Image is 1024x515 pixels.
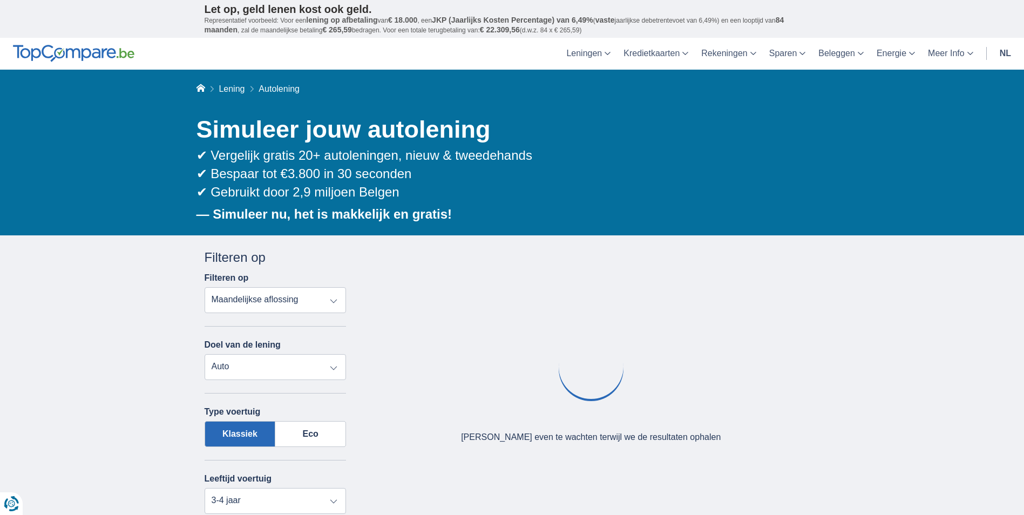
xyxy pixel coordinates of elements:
span: 84 maanden [205,16,784,34]
a: Rekeningen [695,38,762,70]
span: JKP (Jaarlijks Kosten Percentage) van 6,49% [432,16,593,24]
p: Representatief voorbeeld: Voor een van , een ( jaarlijkse debetrentevoet van 6,49%) en een loopti... [205,16,820,35]
a: Energie [870,38,921,70]
a: Meer Info [921,38,980,70]
p: Let op, geld lenen kost ook geld. [205,3,820,16]
img: TopCompare [13,45,134,62]
span: Autolening [259,84,300,93]
div: ✔ Vergelijk gratis 20+ autoleningen, nieuw & tweedehands ✔ Bespaar tot €3.800 in 30 seconden ✔ Ge... [196,146,820,202]
a: Lening [219,84,245,93]
label: Klassiek [205,421,276,447]
label: Type voertuig [205,407,261,417]
label: Leeftijd voertuig [205,474,272,484]
a: nl [993,38,1018,70]
span: € 22.309,56 [480,25,520,34]
a: Sparen [763,38,812,70]
label: Filteren op [205,273,249,283]
a: Leningen [560,38,617,70]
a: Home [196,84,205,93]
a: Beleggen [812,38,870,70]
b: — Simuleer nu, het is makkelijk en gratis! [196,207,452,221]
span: € 18.000 [388,16,418,24]
span: lening op afbetaling [306,16,377,24]
a: Kredietkaarten [617,38,695,70]
span: vaste [595,16,615,24]
label: Eco [275,421,346,447]
label: Doel van de lening [205,340,281,350]
span: € 265,59 [322,25,352,34]
h1: Simuleer jouw autolening [196,113,820,146]
div: Filteren op [205,248,347,267]
div: [PERSON_NAME] even te wachten terwijl we de resultaten ophalen [461,431,721,444]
